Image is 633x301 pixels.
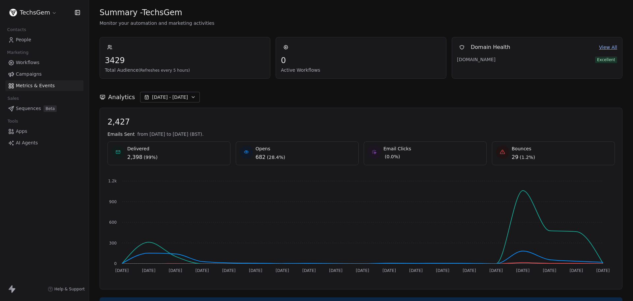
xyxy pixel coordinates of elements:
[5,116,21,126] span: Tools
[302,268,316,273] tspan: [DATE]
[105,67,265,73] span: Total Audience
[44,105,57,112] span: Beta
[4,25,29,35] span: Contacts
[107,131,135,137] span: Emails Sent
[512,153,518,161] span: 29
[5,80,83,91] a: Metrics & Events
[16,105,41,112] span: Sequences
[5,103,83,114] a: SequencesBeta
[267,154,285,161] span: ( 28.4% )
[109,220,117,225] tspan: 600
[383,145,411,152] span: Email Clicks
[5,126,83,137] a: Apps
[4,48,31,57] span: Marketing
[127,153,142,161] span: 2,398
[100,8,182,18] span: Summary - TechsGem
[196,268,209,273] tspan: [DATE]
[9,9,17,17] img: Untitled%20design.png
[100,20,622,26] span: Monitor your automation and marketing activities
[108,179,117,183] tspan: 1.2k
[596,268,610,273] tspan: [DATE]
[152,94,188,100] span: [DATE] - [DATE]
[5,94,22,103] span: Sales
[457,56,503,63] span: [DOMAIN_NAME]
[520,154,535,161] span: ( 1.2% )
[5,69,83,80] a: Campaigns
[144,154,158,161] span: ( 99% )
[114,261,117,266] tspan: 0
[570,268,583,273] tspan: [DATE]
[281,67,441,73] span: Active Workflows
[5,57,83,68] a: Workflows
[109,241,117,245] tspan: 300
[436,268,449,273] tspan: [DATE]
[249,268,262,273] tspan: [DATE]
[108,93,135,101] span: Analytics
[16,36,31,43] span: People
[489,268,503,273] tspan: [DATE]
[127,145,158,152] span: Delivered
[105,56,265,65] span: 3429
[16,71,42,78] span: Campaigns
[222,268,236,273] tspan: [DATE]
[382,268,396,273] tspan: [DATE]
[281,56,441,65] span: 0
[599,44,617,51] a: View All
[356,268,369,273] tspan: [DATE]
[16,128,27,135] span: Apps
[16,82,55,89] span: Metrics & Events
[115,268,129,273] tspan: [DATE]
[329,268,343,273] tspan: [DATE]
[256,153,266,161] span: 682
[512,145,535,152] span: Bounces
[471,43,510,51] span: Domain Health
[109,200,117,204] tspan: 900
[142,268,156,273] tspan: [DATE]
[48,286,85,292] a: Help & Support
[138,68,190,73] span: (Refreshes every 5 hours)
[595,56,617,63] span: Excellent
[463,268,476,273] tspan: [DATE]
[516,268,530,273] tspan: [DATE]
[611,279,626,294] iframe: Intercom live chat
[5,34,83,45] a: People
[16,139,38,146] span: AI Agents
[20,8,50,17] span: TechsGem
[107,117,615,127] span: 2,427
[54,286,85,292] span: Help & Support
[8,7,58,18] button: TechsGem
[5,137,83,148] a: AI Agents
[169,268,182,273] tspan: [DATE]
[256,145,285,152] span: Opens
[276,268,289,273] tspan: [DATE]
[409,268,423,273] tspan: [DATE]
[137,131,203,137] span: from [DATE] to [DATE] (BST).
[385,153,400,160] span: ( 0.0% )
[16,59,40,66] span: Workflows
[543,268,557,273] tspan: [DATE]
[140,92,200,102] button: [DATE] - [DATE]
